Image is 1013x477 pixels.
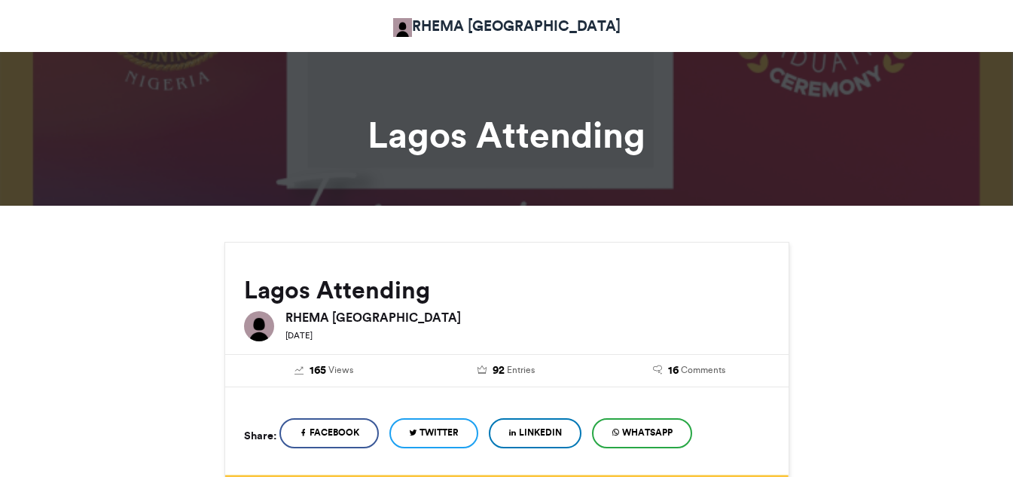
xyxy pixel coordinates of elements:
h2: Lagos Attending [244,277,770,304]
img: RHEMA NIGERIA [393,18,412,37]
a: 92 Entries [426,362,587,379]
h6: RHEMA [GEOGRAPHIC_DATA] [285,311,770,323]
span: Facebook [310,426,359,439]
span: Comments [681,363,725,377]
span: 92 [493,362,505,379]
span: Twitter [420,426,459,439]
h1: Lagos Attending [89,117,925,153]
a: Twitter [389,418,478,448]
span: LinkedIn [519,426,562,439]
span: 16 [668,362,679,379]
small: [DATE] [285,330,313,341]
a: Facebook [279,418,379,448]
span: Views [328,363,353,377]
img: RHEMA NIGERIA [244,311,274,341]
a: 16 Comments [609,362,770,379]
span: Entries [507,363,535,377]
a: RHEMA [GEOGRAPHIC_DATA] [393,15,621,37]
a: LinkedIn [489,418,581,448]
span: WhatsApp [622,426,673,439]
a: 165 Views [244,362,404,379]
span: 165 [310,362,326,379]
h5: Share: [244,426,276,445]
a: WhatsApp [592,418,692,448]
